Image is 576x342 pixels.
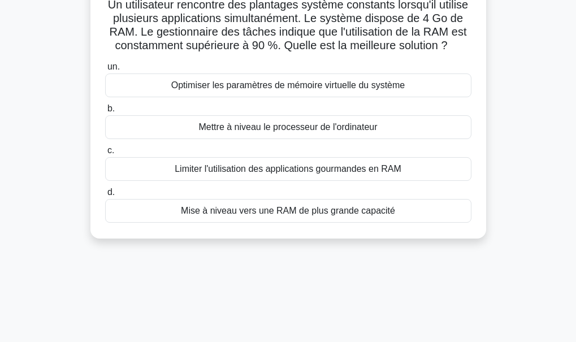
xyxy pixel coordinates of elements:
[107,187,115,197] font: d.
[175,164,401,174] font: Limiter l'utilisation des applications gourmandes en RAM
[171,80,405,90] font: Optimiser les paramètres de mémoire virtuelle du système
[181,206,395,215] font: Mise à niveau vers une RAM de plus grande capacité
[107,145,114,155] font: c.
[107,62,120,71] font: un.
[198,122,377,132] font: Mettre à niveau le processeur de l'ordinateur
[107,103,115,113] font: b.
